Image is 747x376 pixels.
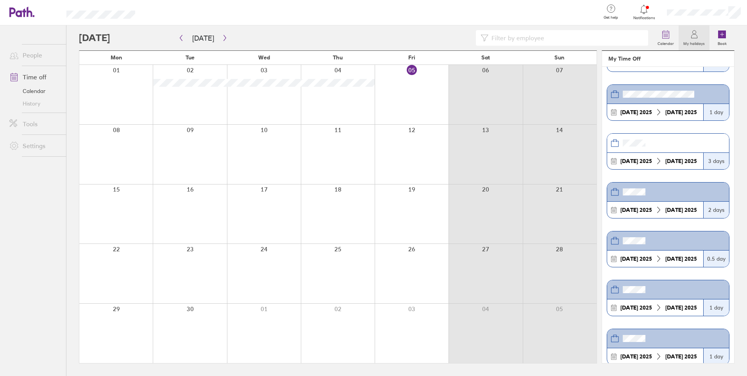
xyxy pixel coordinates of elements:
[662,158,700,164] div: 2025
[602,51,734,67] header: My Time Off
[662,256,700,262] div: 2025
[481,54,490,61] span: Sat
[703,299,729,316] div: 1 day
[607,231,729,267] a: [DATE] 2025[DATE] 20250.5 day
[653,25,679,50] a: Calendar
[665,109,683,116] strong: [DATE]
[620,206,638,213] strong: [DATE]
[617,256,655,262] div: 2025
[703,202,729,218] div: 2 days
[617,158,655,164] div: 2025
[186,32,220,45] button: [DATE]
[703,153,729,169] div: 3 days
[709,25,734,50] a: Book
[617,207,655,213] div: 2025
[620,255,638,262] strong: [DATE]
[620,353,638,360] strong: [DATE]
[617,304,655,311] div: 2025
[662,207,700,213] div: 2025
[607,84,729,121] a: [DATE] 2025[DATE] 20251 day
[665,255,683,262] strong: [DATE]
[3,97,66,110] a: History
[408,54,415,61] span: Fri
[607,133,729,170] a: [DATE] 2025[DATE] 20253 days
[713,39,731,46] label: Book
[631,4,657,20] a: Notifications
[617,353,655,360] div: 2025
[665,206,683,213] strong: [DATE]
[186,54,195,61] span: Tue
[3,69,66,85] a: Time off
[703,348,729,365] div: 1 day
[617,109,655,115] div: 2025
[665,158,683,165] strong: [DATE]
[607,280,729,316] a: [DATE] 2025[DATE] 20251 day
[679,25,709,50] a: My holidays
[662,109,700,115] div: 2025
[665,304,683,311] strong: [DATE]
[3,138,66,154] a: Settings
[620,109,638,116] strong: [DATE]
[607,329,729,365] a: [DATE] 2025[DATE] 20251 day
[662,353,700,360] div: 2025
[653,39,679,46] label: Calendar
[111,54,122,61] span: Mon
[703,251,729,267] div: 0.5 day
[3,85,66,97] a: Calendar
[488,30,643,45] input: Filter by employee
[631,16,657,20] span: Notifications
[333,54,343,61] span: Thu
[620,304,638,311] strong: [DATE]
[598,15,624,20] span: Get help
[3,116,66,132] a: Tools
[679,39,709,46] label: My holidays
[662,304,700,311] div: 2025
[665,353,683,360] strong: [DATE]
[607,182,729,218] a: [DATE] 2025[DATE] 20252 days
[3,47,66,63] a: People
[703,104,729,120] div: 1 day
[554,54,565,61] span: Sun
[258,54,270,61] span: Wed
[620,158,638,165] strong: [DATE]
